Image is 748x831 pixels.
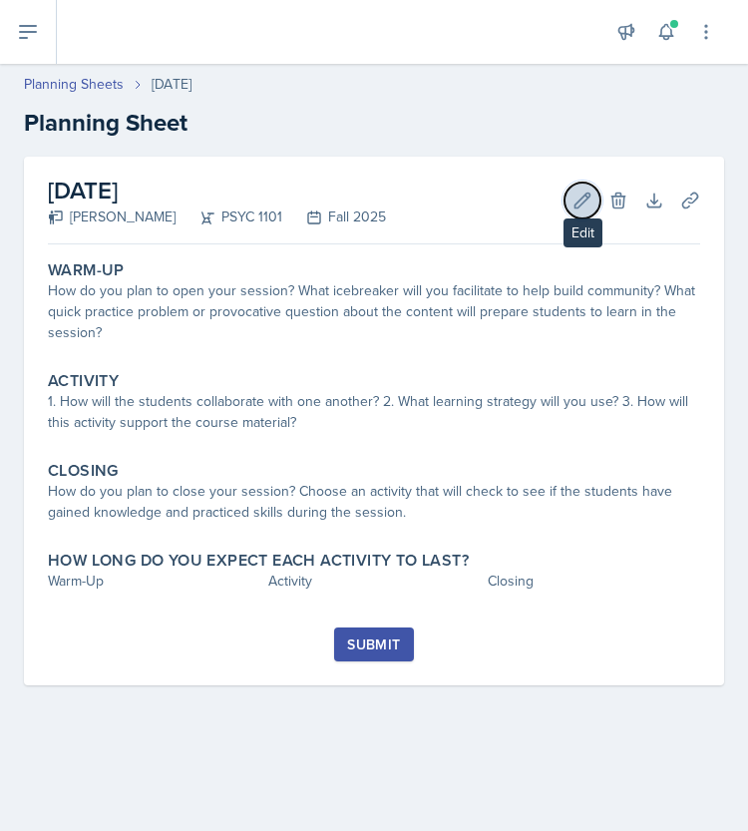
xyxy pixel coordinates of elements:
div: Closing [488,571,700,592]
h2: Planning Sheet [24,105,724,141]
div: PSYC 1101 [176,207,282,227]
label: How long do you expect each activity to last? [48,551,469,571]
label: Activity [48,371,119,391]
a: Planning Sheets [24,74,124,95]
button: Edit [564,183,600,218]
button: Submit [334,627,413,661]
div: Submit [347,636,400,652]
h2: [DATE] [48,173,386,208]
label: Warm-Up [48,260,125,280]
div: Warm-Up [48,571,260,592]
div: Activity [268,571,481,592]
div: How do you plan to open your session? What icebreaker will you facilitate to help build community... [48,280,700,343]
label: Closing [48,461,119,481]
div: Fall 2025 [282,207,386,227]
div: How do you plan to close your session? Choose an activity that will check to see if the students ... [48,481,700,523]
div: [PERSON_NAME] [48,207,176,227]
div: 1. How will the students collaborate with one another? 2. What learning strategy will you use? 3.... [48,391,700,433]
div: [DATE] [152,74,191,95]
